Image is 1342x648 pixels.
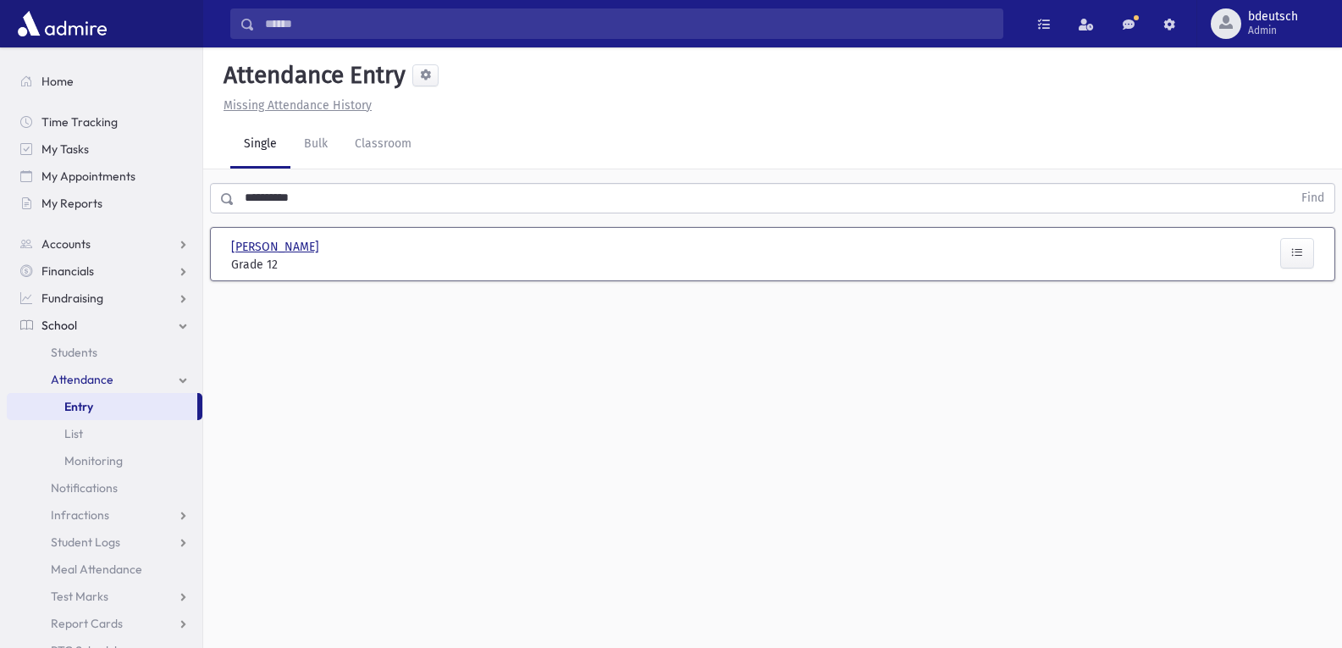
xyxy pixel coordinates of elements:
span: [PERSON_NAME] [231,238,323,256]
a: Missing Attendance History [217,98,372,113]
button: Find [1291,184,1334,213]
a: School [7,312,202,339]
a: Notifications [7,474,202,501]
span: Financials [41,263,94,279]
a: Student Logs [7,529,202,556]
input: Search [255,8,1002,39]
span: School [41,318,77,333]
span: Report Cards [51,616,123,631]
a: My Tasks [7,136,202,163]
a: Accounts [7,230,202,258]
span: Accounts [41,236,91,252]
span: Notifications [51,480,118,496]
span: My Reports [41,196,102,211]
u: Missing Attendance History [224,98,372,113]
span: My Appointments [41,169,135,184]
span: Time Tracking [41,114,118,130]
a: Home [7,68,202,95]
span: Infractions [51,507,109,523]
span: Test Marks [51,589,108,604]
span: Fundraising [41,291,103,306]
a: Classroom [341,121,425,169]
a: Entry [7,393,197,420]
a: Students [7,339,202,366]
span: Home [41,74,74,89]
span: Grade 12 [231,256,398,274]
a: Attendance [7,366,202,393]
a: Monitoring [7,447,202,474]
img: AdmirePro [14,7,111,41]
a: Meal Attendance [7,556,202,583]
a: Financials [7,258,202,285]
a: Test Marks [7,583,202,610]
a: Bulk [290,121,341,169]
span: List [64,426,83,441]
a: My Appointments [7,163,202,190]
span: Attendance [51,372,113,387]
span: My Tasks [41,141,89,157]
a: Fundraising [7,285,202,312]
a: Time Tracking [7,108,202,136]
span: Monitoring [64,453,123,468]
span: Students [51,345,97,360]
span: Student Logs [51,534,120,550]
h5: Attendance Entry [217,61,406,90]
span: bdeutsch [1248,10,1298,24]
a: Report Cards [7,610,202,637]
a: List [7,420,202,447]
span: Meal Attendance [51,562,142,577]
a: Single [230,121,290,169]
span: Admin [1248,24,1298,37]
a: Infractions [7,501,202,529]
span: Entry [64,399,93,414]
a: My Reports [7,190,202,217]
